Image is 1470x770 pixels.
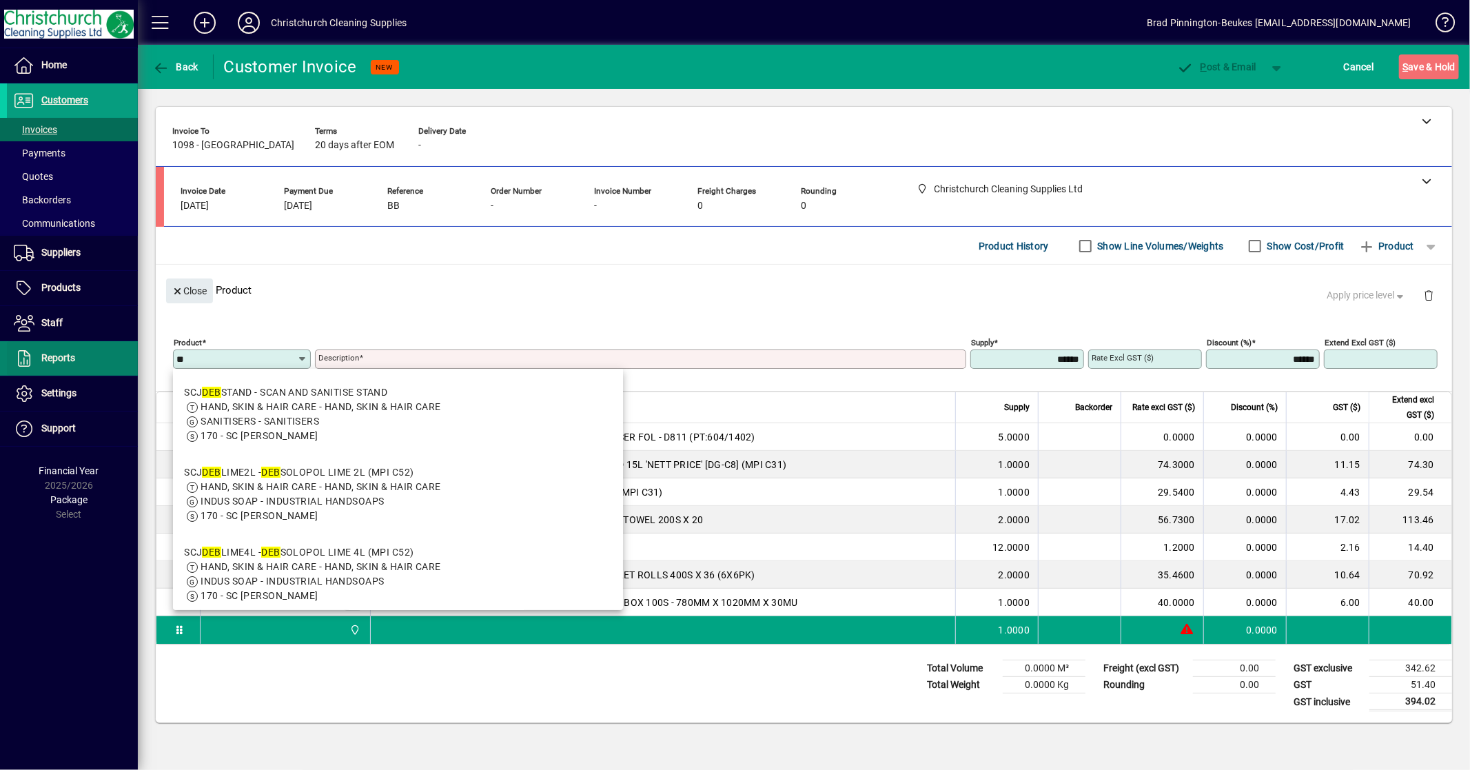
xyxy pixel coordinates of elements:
[1130,430,1195,444] div: 0.0000
[261,547,280,558] em: DEB
[1286,506,1369,534] td: 17.02
[1425,3,1453,48] a: Knowledge Base
[201,430,318,441] span: 170 - SC [PERSON_NAME]
[999,596,1030,609] span: 1.0000
[594,201,597,212] span: -
[1322,283,1413,308] button: Apply price level
[202,387,221,398] em: DEB
[166,278,213,303] button: Close
[7,412,138,446] a: Support
[14,194,71,205] span: Backorders
[1369,660,1452,677] td: 342.62
[1286,561,1369,589] td: 10.64
[920,677,1003,693] td: Total Weight
[999,458,1030,472] span: 1.0000
[1286,534,1369,561] td: 2.16
[202,467,221,478] em: DEB
[1369,506,1451,534] td: 113.46
[152,61,198,72] span: Back
[1333,400,1360,415] span: GST ($)
[201,590,318,601] span: 170 - SC [PERSON_NAME]
[1176,61,1256,72] span: ost & Email
[1203,589,1286,616] td: 0.0000
[1203,506,1286,534] td: 0.0000
[346,622,362,638] span: Christchurch Cleaning Supplies Ltd
[1207,338,1252,347] mat-label: Discount (%)
[1095,239,1224,253] label: Show Line Volumes/Weights
[1203,616,1286,644] td: 0.0000
[315,140,394,151] span: 20 days after EOM
[1412,289,1445,301] app-page-header-button: Delete
[227,10,271,35] button: Profile
[173,374,623,454] mat-option: SCJDEBSTAND - SCAN AND SANITISE STAND
[14,148,65,159] span: Payments
[41,282,81,293] span: Products
[39,465,99,476] span: Financial Year
[1004,400,1030,415] span: Supply
[201,561,441,572] span: HAND, SKIN & HAIR CARE - HAND, SKIN & HAIR CARE
[7,48,138,83] a: Home
[418,140,421,151] span: -
[973,234,1054,259] button: Product History
[1369,677,1452,693] td: 51.40
[1369,423,1451,451] td: 0.00
[1092,353,1154,363] mat-label: Rate excl GST ($)
[50,494,88,505] span: Package
[156,265,1452,315] div: Product
[1130,540,1195,554] div: 1.2000
[284,201,312,212] span: [DATE]
[1203,451,1286,478] td: 0.0000
[184,545,441,560] div: SCJ LIME4L - SOLOPOL LIME 4L (MPI C52)
[999,513,1030,527] span: 2.0000
[41,387,76,398] span: Settings
[376,63,394,72] span: NEW
[41,247,81,258] span: Suppliers
[201,481,441,492] span: HAND, SKIN & HAIR CARE - HAND, SKIN & HAIR CARE
[801,201,806,212] span: 0
[7,212,138,235] a: Communications
[1286,589,1369,616] td: 6.00
[979,235,1049,257] span: Product History
[1402,61,1408,72] span: S
[7,118,138,141] a: Invoices
[181,201,209,212] span: [DATE]
[41,317,63,328] span: Staff
[992,540,1030,554] span: 12.0000
[14,218,95,229] span: Communications
[1286,423,1369,451] td: 0.00
[1203,534,1286,561] td: 0.0000
[224,56,357,78] div: Customer Invoice
[201,416,319,427] span: SANITISERS - SANITISERS
[14,124,57,135] span: Invoices
[1265,239,1345,253] label: Show Cost/Profit
[201,510,318,521] span: 170 - SC [PERSON_NAME]
[1287,677,1369,693] td: GST
[173,534,623,614] mat-option: SCJDEBLIME4L - DEB SOLOPOL LIME 4L (MPI C52)
[183,10,227,35] button: Add
[1130,513,1195,527] div: 56.7300
[41,59,67,70] span: Home
[271,12,407,34] div: Christchurch Cleaning Supplies
[1369,589,1451,616] td: 40.00
[184,385,441,400] div: SCJ STAND - SCAN AND SANITISE STAND
[1075,400,1112,415] span: Backorder
[1193,677,1276,693] td: 0.00
[1369,451,1451,478] td: 74.30
[7,165,138,188] a: Quotes
[999,623,1030,637] span: 1.0000
[999,568,1030,582] span: 2.0000
[1369,534,1451,561] td: 14.40
[7,341,138,376] a: Reports
[1130,485,1195,499] div: 29.5400
[1340,54,1378,79] button: Cancel
[1287,693,1369,711] td: GST inclusive
[1325,338,1396,347] mat-label: Extend excl GST ($)
[149,54,202,79] button: Back
[1203,561,1286,589] td: 0.0000
[999,430,1030,444] span: 5.0000
[1399,54,1459,79] button: Save & Hold
[1231,400,1278,415] span: Discount (%)
[172,140,294,151] span: 1098 - [GEOGRAPHIC_DATA]
[1003,660,1085,677] td: 0.0000 M³
[14,171,53,182] span: Quotes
